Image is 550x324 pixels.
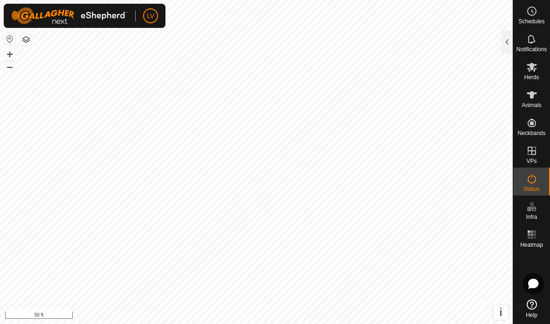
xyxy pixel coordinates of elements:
button: + [4,49,15,60]
a: Privacy Policy [220,312,254,320]
span: Notifications [516,47,547,52]
img: Gallagher Logo [11,7,128,24]
button: Map Layers [21,34,32,45]
span: LV [147,11,154,21]
span: Infra [526,214,537,220]
span: Help [526,312,537,318]
span: Herds [524,74,539,80]
button: i [493,304,509,320]
span: VPs [526,158,536,164]
span: Animals [522,102,542,108]
button: Reset Map [4,34,15,45]
span: i [499,306,502,318]
span: Heatmap [520,242,543,248]
span: Status [523,186,539,192]
button: – [4,61,15,72]
span: Schedules [518,19,544,24]
a: Contact Us [266,312,293,320]
span: Neckbands [517,130,545,136]
a: Help [513,296,550,322]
